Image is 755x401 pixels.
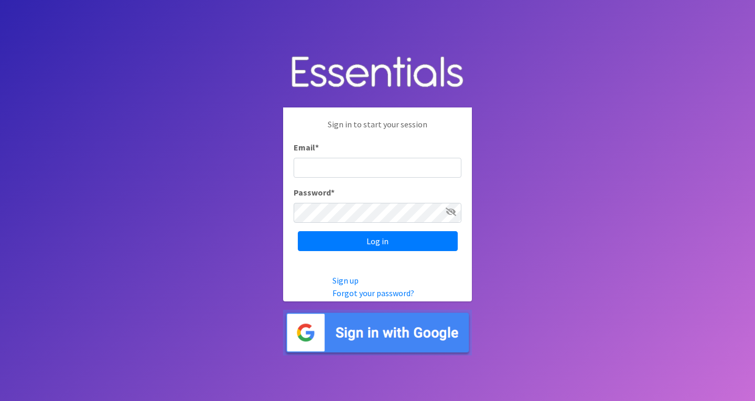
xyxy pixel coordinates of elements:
img: Sign in with Google [283,310,472,355]
label: Email [294,141,319,154]
label: Password [294,186,335,199]
abbr: required [315,142,319,153]
a: Forgot your password? [332,288,414,298]
p: Sign in to start your session [294,118,461,141]
abbr: required [331,187,335,198]
img: Human Essentials [283,46,472,100]
input: Log in [298,231,458,251]
a: Sign up [332,275,359,286]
